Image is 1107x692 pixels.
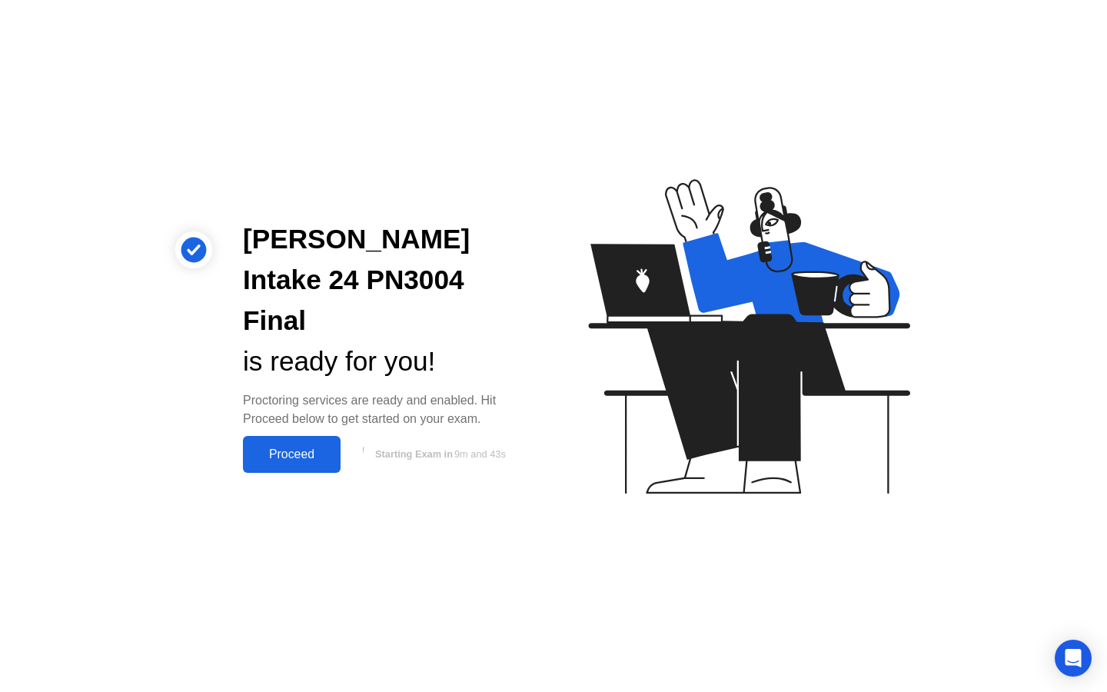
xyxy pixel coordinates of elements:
div: [PERSON_NAME] Intake 24 PN3004 Final [243,219,529,341]
button: Proceed [243,436,341,473]
div: Open Intercom Messenger [1055,640,1092,677]
button: Starting Exam in9m and 43s [348,440,529,469]
span: 9m and 43s [454,448,506,460]
div: Proceed [248,447,336,461]
div: is ready for you! [243,341,529,382]
div: Proctoring services are ready and enabled. Hit Proceed below to get started on your exam. [243,391,529,428]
